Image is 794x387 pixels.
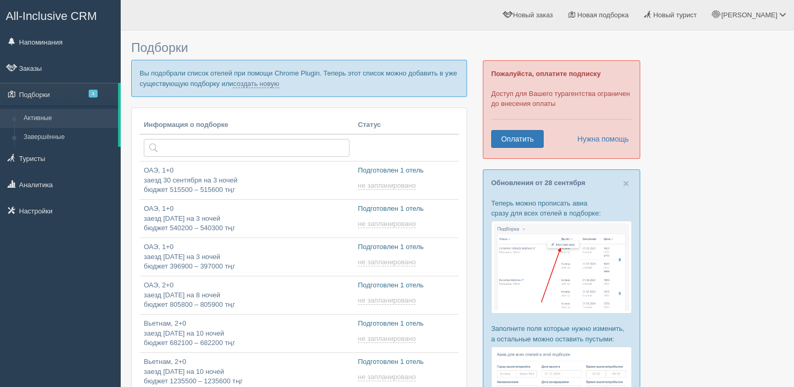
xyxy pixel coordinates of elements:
[653,11,697,19] span: Новый турист
[89,90,98,98] span: 1
[358,258,418,266] a: не запланировано
[358,181,416,190] span: не запланировано
[577,11,629,19] span: Новая подборка
[144,139,350,157] input: Поиск по стране или туристу
[358,357,454,367] p: Подготовлен 1 отель
[140,276,354,314] a: ОАЭ, 2+0заезд [DATE] на 8 ночейбюджет 805800 – 805900 тңг
[358,242,454,252] p: Подготовлен 1 отель
[131,40,188,55] span: Подборки
[140,200,354,238] a: ОАЭ, 1+0заезд [DATE] на 3 ночейбюджет 540200 – 540300 тңг
[19,109,118,128] a: Активные
[144,281,350,310] p: ОАЭ, 2+0 заезд [DATE] на 8 ночей бюджет 805800 – 805900 тңг
[144,242,350,272] p: ОАЭ, 1+0 заезд [DATE] на 3 ночей бюджет 396900 – 397000 тңг
[491,70,601,78] b: Пожалуйста, оплатите подписку
[623,178,629,189] button: Close
[491,324,632,343] p: Заполните поля которые нужно изменить, а остальные можно оставить пустыми:
[358,220,418,228] a: не запланировано
[513,11,553,19] span: Новый заказ
[131,60,467,96] p: Вы подобрали список отелей при помощи Chrome Plugin. Теперь этот список можно добавить в уже суще...
[19,128,118,147] a: Завершённые
[1,1,120,29] a: All-Inclusive CRM
[358,281,454,291] p: Подготовлен 1 отель
[623,177,629,189] span: ×
[358,220,416,228] span: не запланировано
[140,162,354,199] a: ОАЭ, 1+0заезд 30 сентября на 3 ночейбюджет 515500 – 515600 тңг
[140,315,354,352] a: Вьетнам, 2+0заезд [DATE] на 10 ночейбюджет 682100 – 682200 тңг
[140,116,354,135] th: Информация о подборке
[233,80,279,88] a: создать новую
[483,60,640,159] div: Доступ для Вашего турагентства ограничен до внесения оплаты
[358,373,418,381] a: не запланировано
[358,319,454,329] p: Подготовлен 1 отель
[358,166,454,176] p: Подготовлен 1 отель
[491,130,544,148] a: Оплатить
[144,357,350,386] p: Вьетнам, 2+0 заезд [DATE] на 10 ночей бюджет 1235500 – 1235600 тңг
[140,238,354,276] a: ОАЭ, 1+0заезд [DATE] на 3 ночейбюджет 396900 – 397000 тңг
[491,198,632,218] p: Теперь можно прописать авиа сразу для всех отелей в подборке:
[721,11,777,19] span: [PERSON_NAME]
[358,204,454,214] p: Подготовлен 1 отель
[354,116,459,135] th: Статус
[144,204,350,233] p: ОАЭ, 1+0 заезд [DATE] на 3 ночей бюджет 540200 – 540300 тңг
[358,335,416,343] span: не запланировано
[144,319,350,348] p: Вьетнам, 2+0 заезд [DATE] на 10 ночей бюджет 682100 – 682200 тңг
[358,296,418,305] a: не запланировано
[358,258,416,266] span: не запланировано
[358,373,416,381] span: не запланировано
[358,296,416,305] span: не запланировано
[570,130,629,148] a: Нужна помощь
[144,166,350,195] p: ОАЭ, 1+0 заезд 30 сентября на 3 ночей бюджет 515500 – 515600 тңг
[358,181,418,190] a: не запланировано
[6,9,97,23] span: All-Inclusive CRM
[491,221,632,314] img: %D0%BF%D0%BE%D0%B4%D0%B1%D0%BE%D1%80%D0%BA%D0%B0-%D0%B0%D0%B2%D0%B8%D0%B0-1-%D1%81%D1%80%D0%BC-%D...
[491,179,585,187] a: Обновления от 28 сентября
[358,335,418,343] a: не запланировано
